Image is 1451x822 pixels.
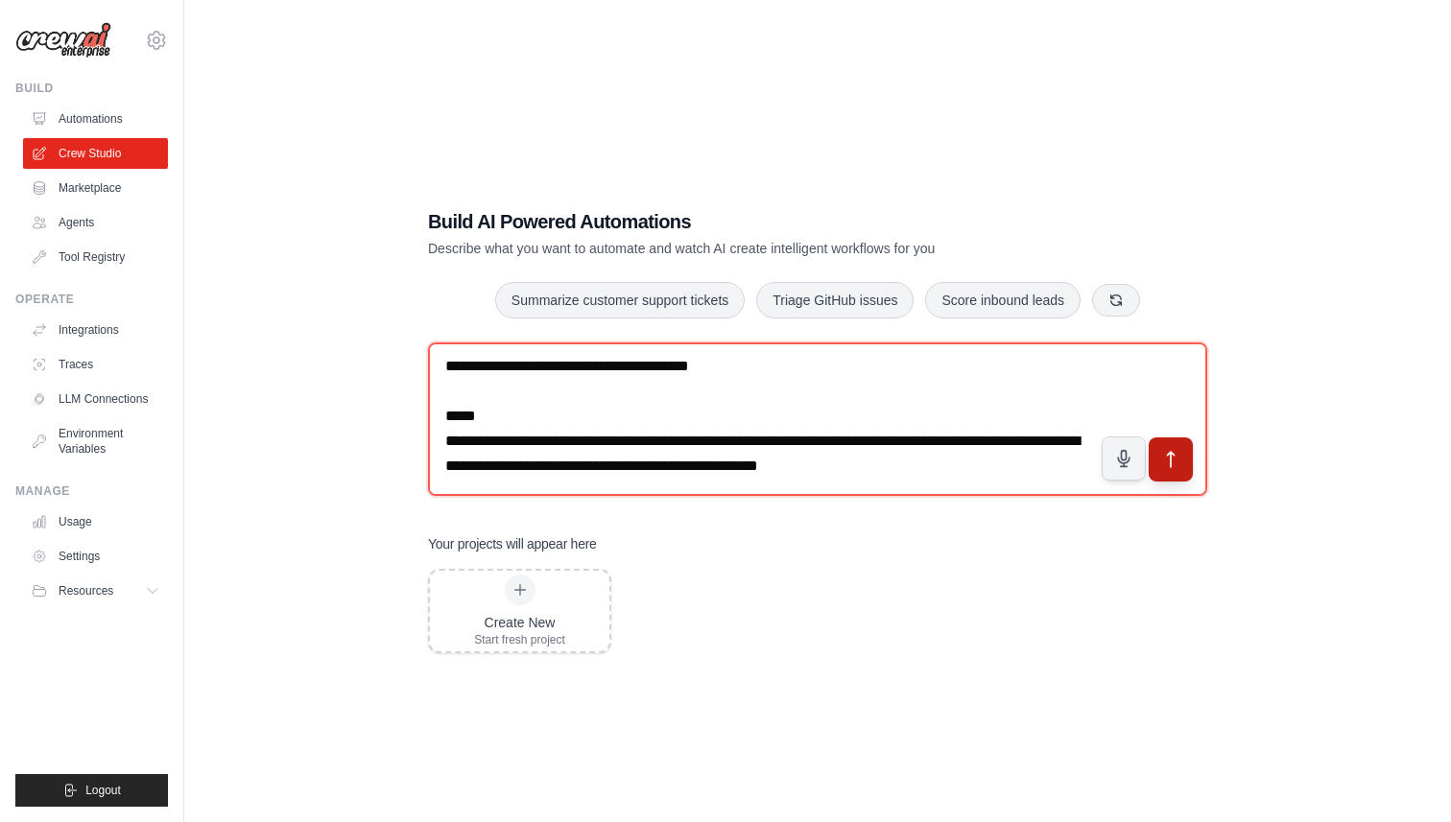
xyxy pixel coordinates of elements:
[428,239,1073,258] p: Describe what you want to automate and watch AI create intelligent workflows for you
[23,384,168,414] a: LLM Connections
[15,774,168,807] button: Logout
[15,483,168,499] div: Manage
[23,173,168,203] a: Marketplace
[15,292,168,307] div: Operate
[925,282,1081,318] button: Score inbound leads
[23,104,168,134] a: Automations
[1355,730,1451,822] iframe: Chat Widget
[23,575,168,606] button: Resources
[428,208,1073,235] h1: Build AI Powered Automations
[85,783,121,798] span: Logout
[23,315,168,345] a: Integrations
[23,506,168,537] a: Usage
[23,541,168,572] a: Settings
[23,418,168,464] a: Environment Variables
[495,282,745,318] button: Summarize customer support tickets
[23,138,168,169] a: Crew Studio
[1102,436,1146,481] button: Click to speak your automation idea
[15,81,168,96] div: Build
[474,613,565,632] div: Create New
[1092,284,1140,317] button: Get new suggestions
[59,583,113,599] span: Resources
[756,282,914,318] button: Triage GitHub issues
[428,534,597,553] h3: Your projects will appear here
[23,349,168,380] a: Traces
[23,207,168,238] a: Agents
[474,632,565,647] div: Start fresh project
[15,22,111,59] img: Logo
[23,242,168,272] a: Tool Registry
